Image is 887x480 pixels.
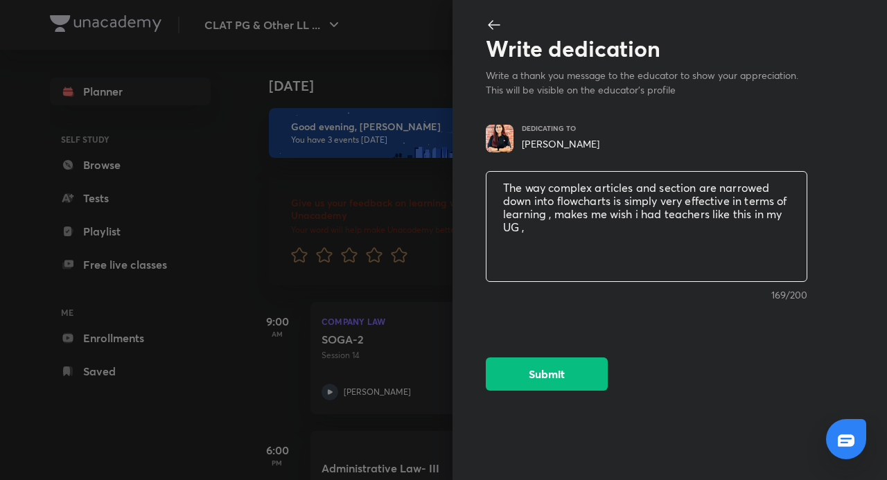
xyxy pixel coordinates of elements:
h2: Write dedication [486,35,807,62]
textarea: The way complex articles and section are narrowed down into flowcharts is simply very effective i... [486,170,807,284]
p: Write a thank you message to the educator to show your appreciation. This will be visible on the ... [486,68,807,97]
p: 169/200 [486,287,807,302]
button: Submit [486,357,608,391]
p: [PERSON_NAME] [522,136,599,151]
span: DEDICATING TO [522,125,599,133]
img: Avatar [486,125,513,152]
